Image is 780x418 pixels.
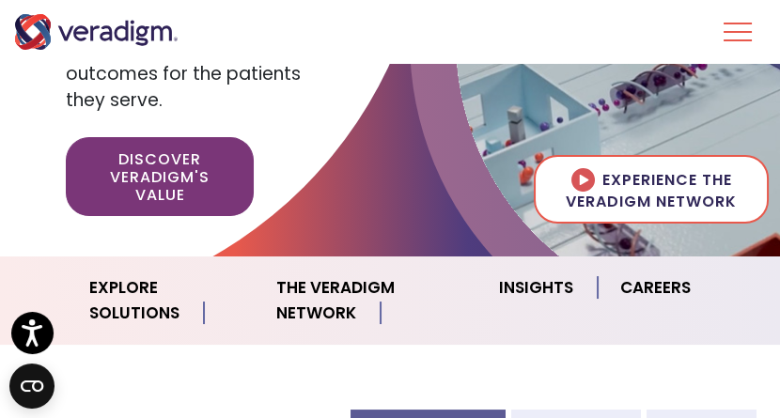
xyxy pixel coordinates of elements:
a: Explore Solutions [67,264,254,337]
a: Careers [598,264,713,312]
img: Veradigm logo [14,14,179,50]
a: Discover Veradigm's Value [66,137,254,217]
a: The Veradigm Network [254,264,476,337]
iframe: Drift Chat Widget [420,283,758,395]
button: Open CMP widget [9,364,55,409]
button: Toggle Navigation Menu [724,8,752,56]
a: Insights [476,264,598,312]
